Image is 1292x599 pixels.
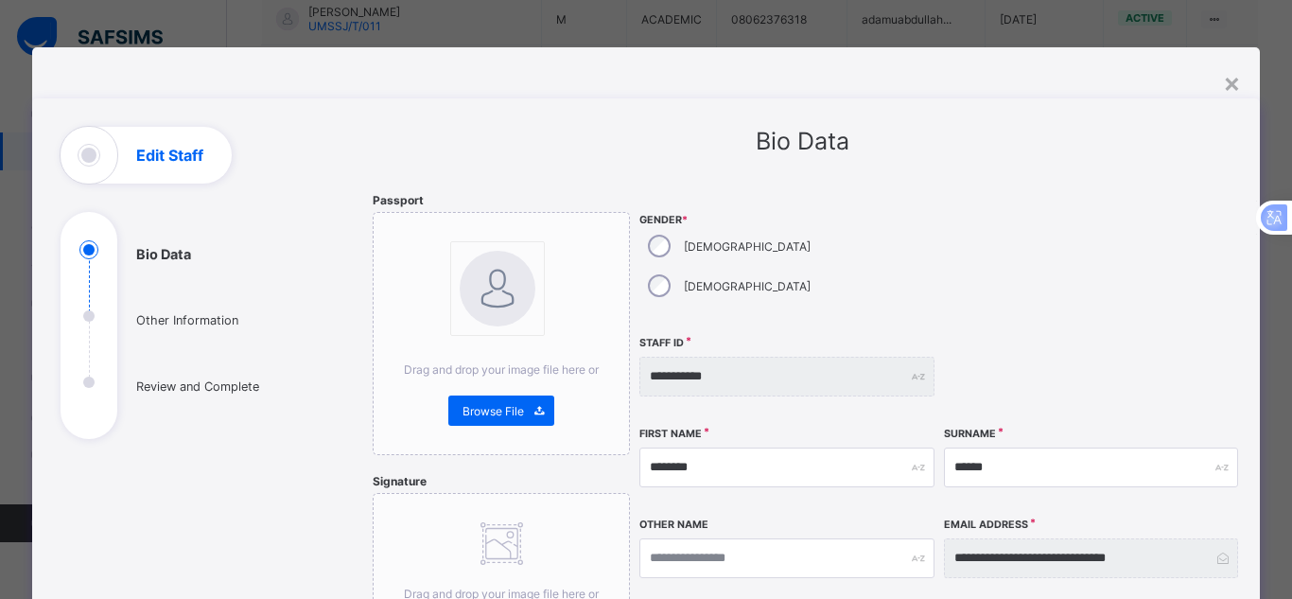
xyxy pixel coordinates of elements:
label: First Name [639,428,702,440]
label: [DEMOGRAPHIC_DATA] [684,279,811,293]
label: Staff ID [639,337,684,349]
span: Signature [373,474,427,488]
div: × [1223,66,1241,98]
label: [DEMOGRAPHIC_DATA] [684,239,811,254]
span: Gender [639,214,934,226]
span: Drag and drop your image file here or [404,362,599,377]
h1: Edit Staff [136,148,203,163]
label: Email Address [944,519,1028,531]
div: bannerImageDrag and drop your image file here orBrowse File [373,212,630,455]
label: Surname [944,428,996,440]
span: Bio Data [756,127,849,155]
span: Browse File [463,404,524,418]
span: Passport [373,193,424,207]
label: Other Name [639,519,708,531]
img: bannerImage [460,251,535,326]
